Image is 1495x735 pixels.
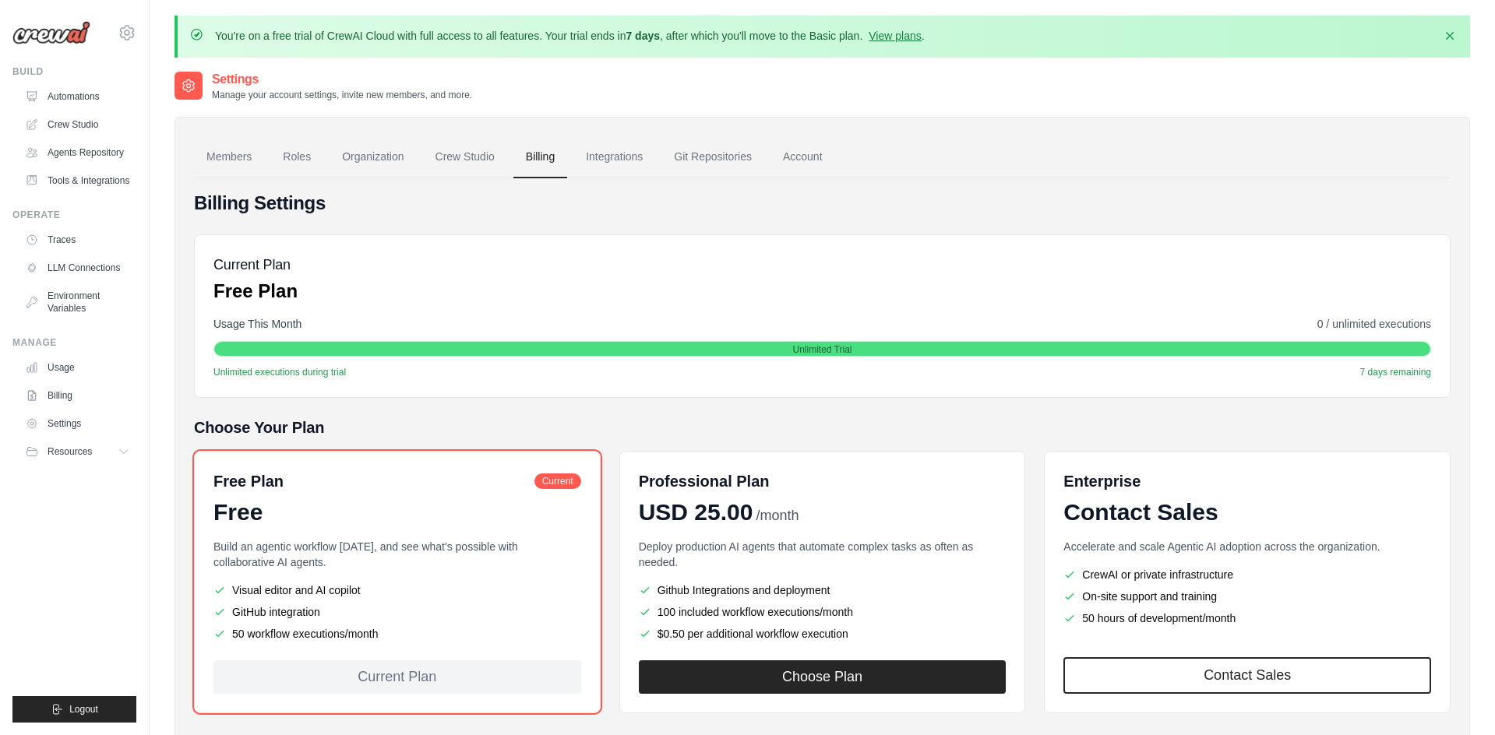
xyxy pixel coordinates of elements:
p: Free Plan [213,279,298,304]
a: Crew Studio [423,136,507,178]
p: Accelerate and scale Agentic AI adoption across the organization. [1063,539,1431,554]
div: Current Plan [213,660,581,694]
li: GitHub integration [213,604,581,620]
span: Unlimited Trial [792,343,852,356]
li: Visual editor and AI copilot [213,582,581,598]
div: Free [213,498,581,526]
p: You're on a free trial of CrewAI Cloud with full access to all features. Your trial ends in , aft... [215,28,925,44]
p: Deploy production AI agents that automate complex tasks as often as needed. [639,539,1007,570]
a: Tools & Integrations [19,168,136,193]
h6: Enterprise [1063,470,1431,492]
li: 100 included workflow executions/month [639,604,1007,620]
button: Logout [12,696,136,723]
a: LLM Connections [19,255,136,280]
li: 50 workflow executions/month [213,626,581,642]
span: 0 / unlimited executions [1317,316,1431,332]
a: Organization [330,136,416,178]
span: Current [534,473,581,489]
a: Integrations [573,136,655,178]
div: Operate [12,209,136,221]
a: Billing [513,136,567,178]
span: Usage This Month [213,316,301,332]
a: Crew Studio [19,112,136,137]
strong: 7 days [626,30,660,42]
li: CrewAI or private infrastructure [1063,567,1431,582]
a: Billing [19,383,136,408]
a: Account [770,136,835,178]
h6: Professional Plan [639,470,770,492]
button: Choose Plan [639,660,1007,694]
h4: Billing Settings [194,191,1451,216]
img: Logo [12,21,90,44]
div: Manage [12,336,136,349]
a: Agents Repository [19,140,136,165]
a: Usage [19,355,136,380]
a: Git Repositories [661,136,764,178]
span: /month [756,505,799,526]
span: USD 25.00 [639,498,753,526]
h5: Choose Your Plan [194,417,1451,438]
p: Manage your account settings, invite new members, and more. [212,89,472,101]
li: Github Integrations and deployment [639,582,1007,598]
p: Build an agentic workflow [DATE], and see what's possible with collaborative AI agents. [213,539,581,570]
div: Contact Sales [1063,498,1431,526]
h2: Settings [212,70,472,89]
a: Traces [19,227,136,252]
a: Environment Variables [19,283,136,321]
a: Settings [19,411,136,436]
a: Members [194,136,264,178]
span: 7 days remaining [1360,366,1431,378]
li: $0.50 per additional workflow execution [639,626,1007,642]
a: Contact Sales [1063,657,1431,694]
h5: Current Plan [213,254,298,276]
button: Resources [19,439,136,464]
li: On-site support and training [1063,589,1431,604]
span: Resources [48,445,92,458]
a: View plans [869,30,921,42]
a: Roles [270,136,323,178]
a: Automations [19,84,136,109]
div: Build [12,65,136,78]
li: 50 hours of development/month [1063,610,1431,626]
span: Unlimited executions during trial [213,366,346,378]
span: Logout [69,703,98,716]
h6: Free Plan [213,470,284,492]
